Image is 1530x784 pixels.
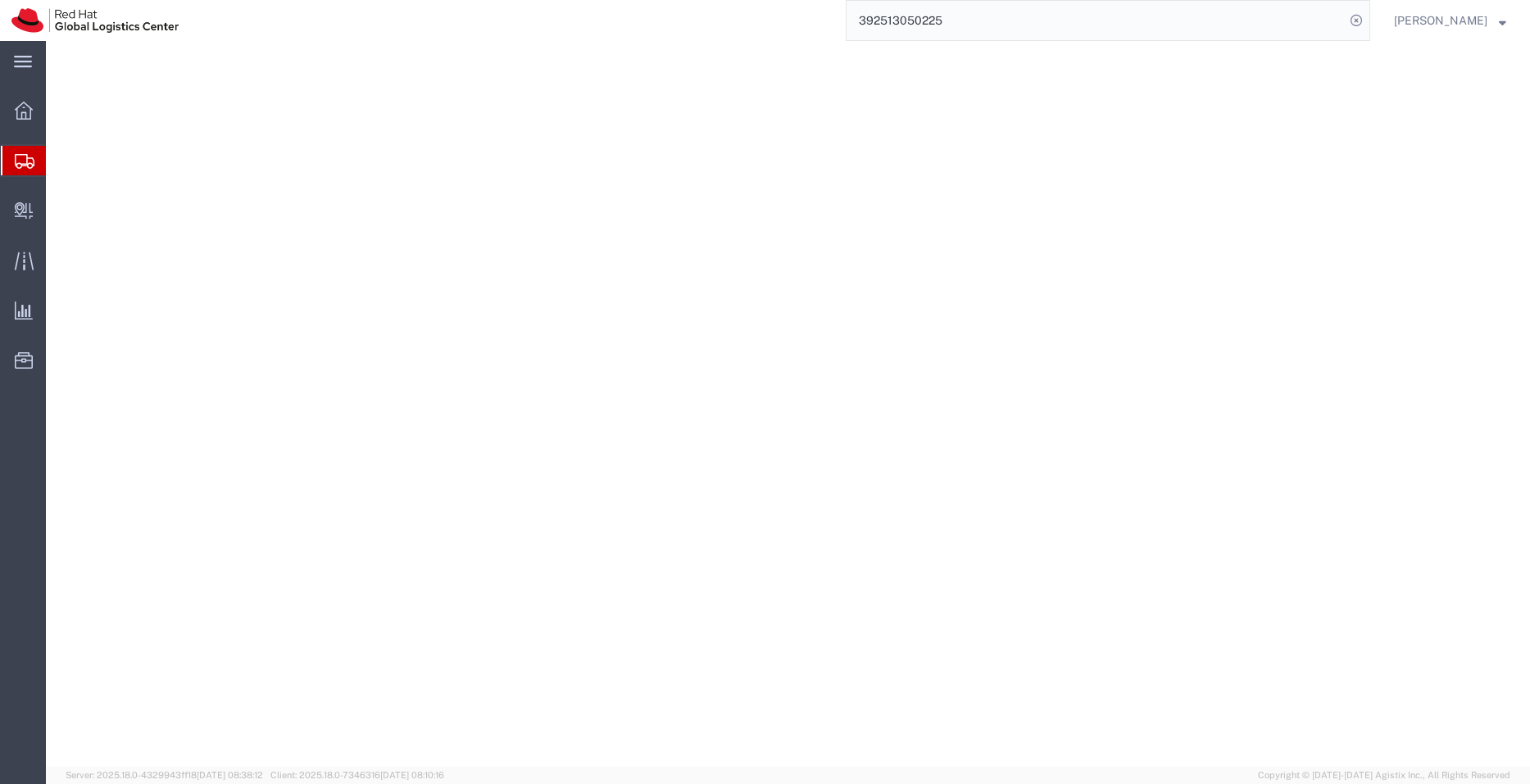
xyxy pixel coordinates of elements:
img: logo [11,8,179,33]
span: Copyright © [DATE]-[DATE] Agistix Inc., All Rights Reserved [1258,768,1510,782]
span: Client: 2025.18.0-7346316 [270,770,444,780]
span: [DATE] 08:10:16 [380,770,444,780]
iframe: FS Legacy Container [46,41,1530,767]
span: Server: 2025.18.0-4329943ff18 [66,770,263,780]
input: Search for shipment number, reference number [847,1,1345,40]
button: [PERSON_NAME] [1393,11,1507,30]
span: [DATE] 08:38:12 [197,770,263,780]
span: Pallav Sen Gupta [1394,11,1487,29]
